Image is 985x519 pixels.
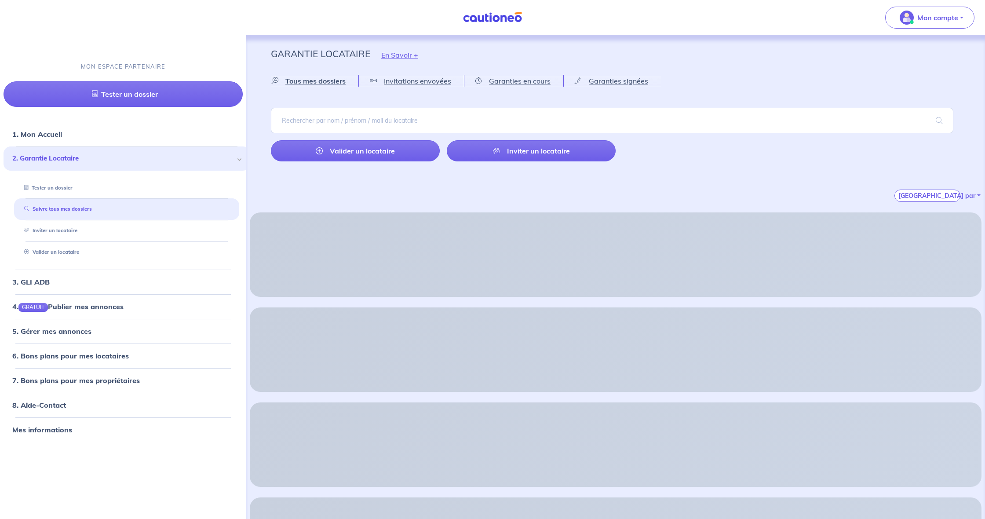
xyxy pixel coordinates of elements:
[12,425,72,434] a: Mes informations
[4,322,243,340] div: 5. Gérer mes annonces
[4,298,243,315] div: 4.GRATUITPublier mes annonces
[359,75,464,87] a: Invitations envoyées
[894,190,960,202] button: [GEOGRAPHIC_DATA] par
[12,401,66,409] a: 8. Aide-Contact
[4,372,243,389] div: 7. Bons plans pour mes propriétaires
[285,77,346,85] span: Tous mes dossiers
[4,396,243,414] div: 8. Aide-Contact
[489,77,551,85] span: Garanties en cours
[21,249,79,255] a: Valider un locataire
[12,130,62,139] a: 1. Mon Accueil
[4,146,250,171] div: 2. Garantie Locataire
[12,351,129,360] a: 6. Bons plans pour mes locataires
[21,185,73,191] a: Tester un dossier
[885,7,974,29] button: illu_account_valid_menu.svgMon compte
[464,75,563,87] a: Garanties en cours
[14,223,239,238] div: Inviter un locataire
[271,75,358,87] a: Tous mes dossiers
[12,154,234,164] span: 2. Garantie Locataire
[12,327,91,336] a: 5. Gérer mes annonces
[4,125,243,143] div: 1. Mon Accueil
[564,75,661,87] a: Garanties signées
[21,206,92,212] a: Suivre tous mes dossiers
[917,12,958,23] p: Mon compte
[384,77,451,85] span: Invitations envoyées
[14,181,239,195] div: Tester un dossier
[21,227,77,234] a: Inviter un locataire
[900,11,914,25] img: illu_account_valid_menu.svg
[460,12,525,23] img: Cautioneo
[271,140,440,161] a: Valider un locataire
[925,108,953,133] span: search
[4,81,243,107] a: Tester un dossier
[4,273,243,291] div: 3. GLI ADB
[12,302,124,311] a: 4.GRATUITPublier mes annonces
[14,245,239,259] div: Valider un locataire
[589,77,648,85] span: Garanties signées
[81,62,166,71] p: MON ESPACE PARTENAIRE
[4,421,243,439] div: Mes informations
[12,278,50,286] a: 3. GLI ADB
[370,42,429,68] button: En Savoir +
[14,202,239,216] div: Suivre tous mes dossiers
[271,108,953,133] input: Rechercher par nom / prénom / mail du locataire
[4,347,243,365] div: 6. Bons plans pour mes locataires
[447,140,616,161] a: Inviter un locataire
[271,46,370,62] p: Garantie Locataire
[12,376,140,385] a: 7. Bons plans pour mes propriétaires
